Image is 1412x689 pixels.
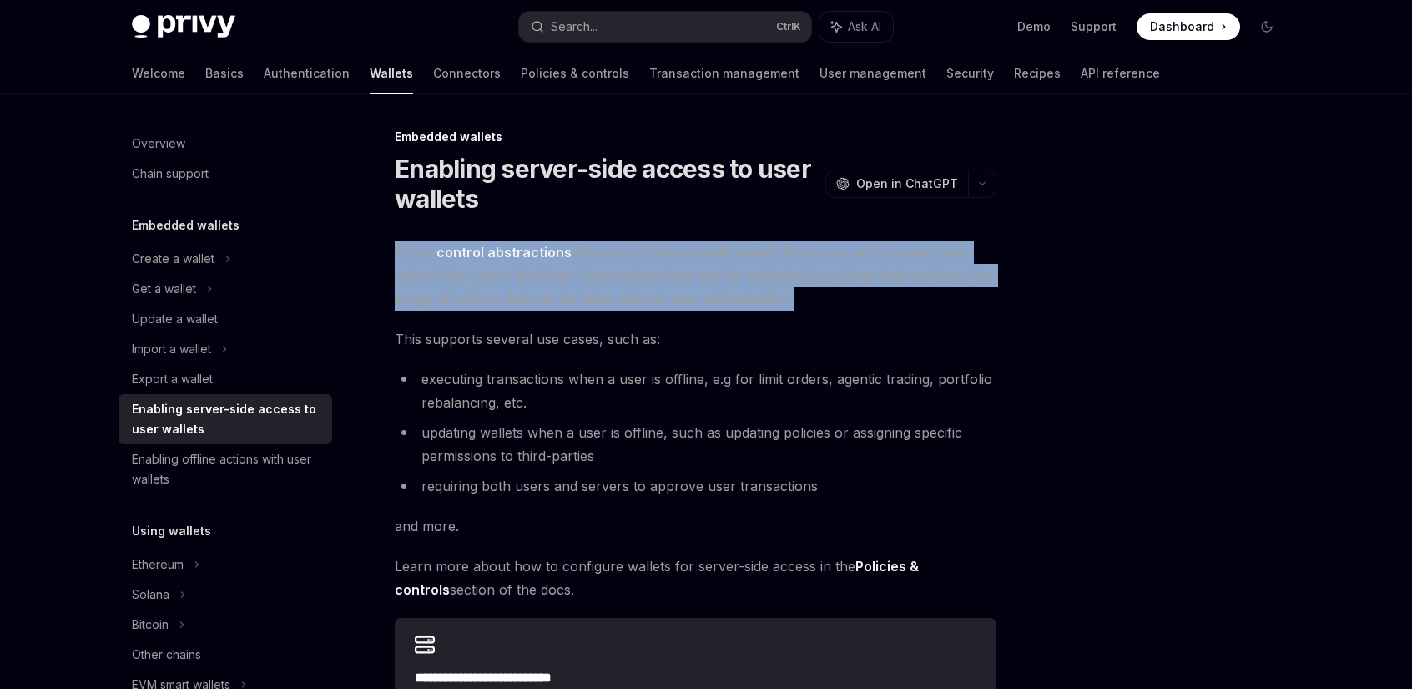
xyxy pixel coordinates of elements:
a: control abstractions [436,244,572,261]
h5: Embedded wallets [132,215,240,236]
span: Open in ChatGPT [856,175,958,192]
button: Ask AI [819,12,893,42]
a: User management [819,53,926,94]
span: Ask AI [848,18,881,35]
span: Privy’s allow you to interact with wallets from your app’s server, even without the user in the l... [395,241,996,311]
li: requiring both users and servers to approve user transactions [395,474,996,498]
a: Support [1071,18,1117,35]
button: Search...CtrlK [519,12,811,42]
div: Import a wallet [132,339,211,359]
span: Dashboard [1150,18,1214,35]
span: This supports several use cases, such as: [395,327,996,351]
a: Chain support [119,159,332,189]
div: Enabling server-side access to user wallets [132,399,322,439]
a: Recipes [1014,53,1061,94]
div: Enabling offline actions with user wallets [132,449,322,489]
a: Other chains [119,640,332,670]
a: Welcome [132,53,185,94]
button: Open in ChatGPT [825,170,968,198]
a: Dashboard [1137,13,1240,40]
a: Transaction management [649,53,799,94]
div: Export a wallet [132,369,213,389]
div: Embedded wallets [395,129,996,145]
div: Update a wallet [132,309,218,329]
span: Ctrl K [776,20,801,33]
div: Overview [132,134,185,154]
div: Create a wallet [132,249,214,269]
a: Policies & controls [521,53,629,94]
a: Wallets [370,53,413,94]
a: Enabling server-side access to user wallets [119,394,332,444]
a: Overview [119,129,332,159]
div: Solana [132,585,169,605]
a: Update a wallet [119,304,332,334]
div: Other chains [132,645,201,665]
div: Get a wallet [132,279,196,299]
img: dark logo [132,15,235,38]
a: Security [946,53,994,94]
button: Toggle dark mode [1253,13,1280,40]
h5: Using wallets [132,521,211,541]
a: Export a wallet [119,364,332,394]
div: Ethereum [132,555,184,575]
li: executing transactions when a user is offline, e.g for limit orders, agentic trading, portfolio r... [395,367,996,414]
a: Connectors [433,53,501,94]
h1: Enabling server-side access to user wallets [395,154,819,214]
a: Enabling offline actions with user wallets [119,444,332,494]
a: Authentication [264,53,350,94]
a: API reference [1081,53,1160,94]
span: Learn more about how to configure wallets for server-side access in the section of the docs. [395,555,996,601]
div: Bitcoin [132,615,169,635]
span: and more. [395,514,996,538]
div: Search... [551,17,598,37]
li: updating wallets when a user is offline, such as updating policies or assigning specific permissi... [395,421,996,468]
a: Demo [1017,18,1051,35]
a: Basics [205,53,244,94]
div: Chain support [132,164,209,184]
